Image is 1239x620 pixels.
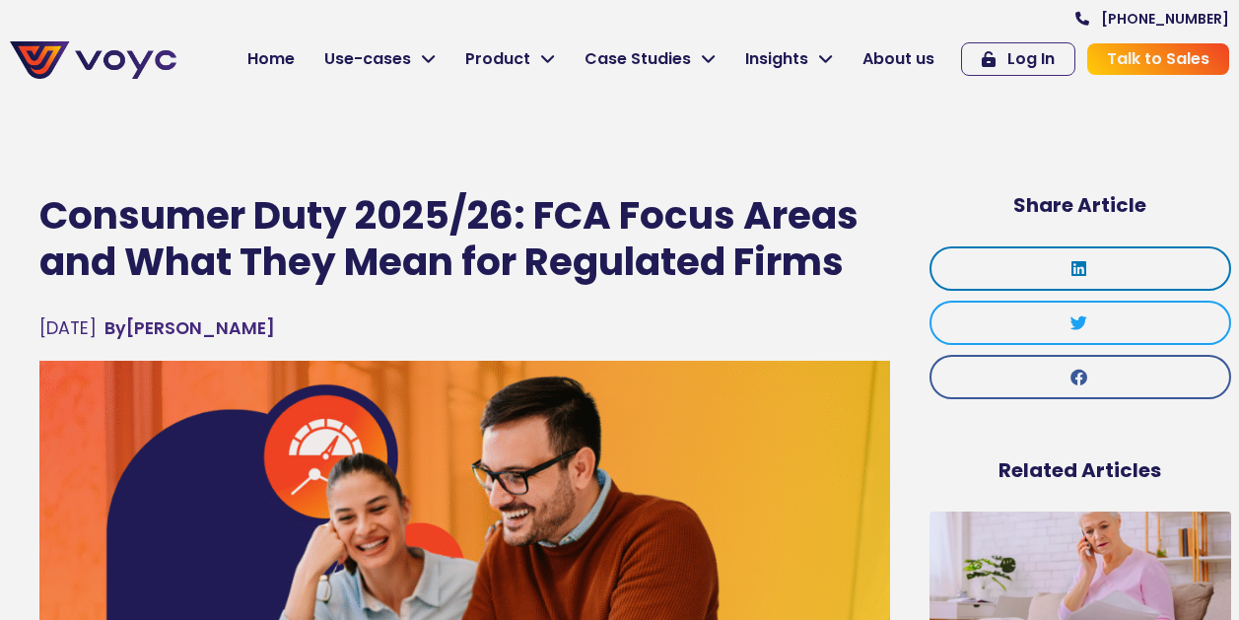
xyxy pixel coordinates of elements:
span: By [104,316,126,340]
span: [PERSON_NAME] [104,315,275,341]
a: About us [848,39,949,79]
span: Product [465,47,530,71]
a: Talk to Sales [1087,43,1229,75]
a: By[PERSON_NAME] [104,315,275,341]
h5: Related Articles [929,458,1231,482]
h5: Share Article [929,193,1231,217]
a: Home [233,39,310,79]
a: Insights [730,39,848,79]
a: Product [450,39,570,79]
span: Home [247,47,295,71]
span: About us [862,47,934,71]
a: Use-cases [310,39,450,79]
time: [DATE] [39,316,97,340]
div: Share on twitter [929,301,1231,345]
div: Share on facebook [929,355,1231,399]
div: Share on linkedin [929,246,1231,291]
span: Case Studies [585,47,691,71]
a: [PHONE_NUMBER] [1075,12,1229,26]
h1: Consumer Duty 2025/26: FCA Focus Areas and What They Mean for Regulated Firms [39,193,890,286]
span: Use-cases [324,47,411,71]
a: Log In [961,42,1075,76]
span: [PHONE_NUMBER] [1101,12,1229,26]
span: Log In [1007,51,1055,67]
a: Case Studies [570,39,730,79]
img: voyc-full-logo [10,41,176,79]
span: Insights [745,47,808,71]
span: Talk to Sales [1107,51,1209,67]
